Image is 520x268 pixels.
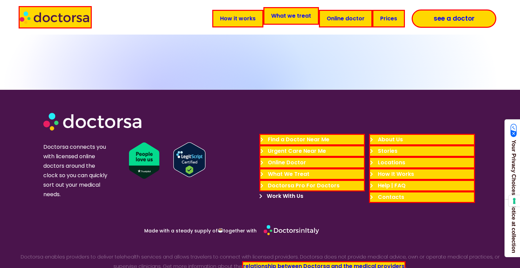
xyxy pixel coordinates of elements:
span: Help | FAQ [376,181,406,190]
img: ☕ [218,228,223,233]
span: How It Works [376,169,414,179]
span: Work With Us [265,191,303,201]
a: How It Works [369,168,475,180]
a: Verify LegitScript Approval for www.doctorsa.com [173,142,264,177]
a: see a doctor [412,9,496,28]
span: Online Doctor [266,158,306,167]
span: Find a Doctor Near Me [266,135,329,144]
a: What We Treat [259,168,365,180]
button: Your consent preferences for tracking technologies [508,195,520,207]
a: Prices [372,10,405,27]
span: About Us [376,135,403,144]
a: Locations [369,157,475,168]
span: What We Treat [266,169,309,179]
p: Made with a steady supply of together with [78,228,257,233]
a: What we treat [263,7,319,25]
a: Work With Us [259,191,365,201]
nav: Menu [137,10,405,27]
a: Online doctor [319,10,372,27]
img: California Consumer Privacy Act (CCPA) Opt-Out Icon [511,124,517,137]
a: Urgent Care Near Me [259,145,365,157]
a: Help | FAQ [369,180,475,191]
span: see a doctor [434,13,475,24]
span: Doctorsa Pro For Doctors [266,181,340,190]
a: Find a Doctor Near Me [259,134,365,145]
span: Stories [376,146,397,156]
span: Locations [376,158,405,167]
span: Urgent Care Near Me [266,146,326,156]
span: Contacts [376,192,404,202]
a: About Us [369,134,475,145]
a: Online Doctor [259,157,365,168]
a: How it works [212,10,263,27]
a: Stories [369,145,475,157]
p: Doctorsa connects you with licensed online doctors around the clock so you can quickly sort out y... [43,142,110,199]
img: Verify Approval for www.doctorsa.com [173,142,205,177]
a: Doctorsa Pro For Doctors [259,180,365,191]
a: Contacts [369,191,475,203]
